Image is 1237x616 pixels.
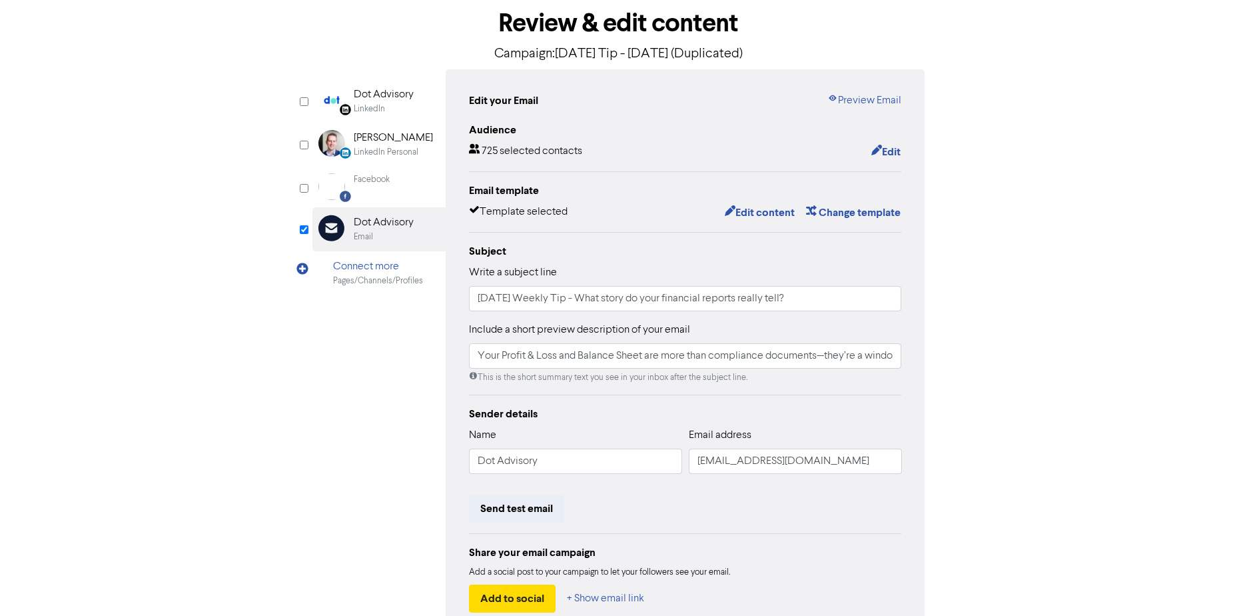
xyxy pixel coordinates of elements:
[469,427,496,443] label: Name
[469,585,556,613] button: Add to social
[827,93,901,109] a: Preview Email
[469,204,568,221] div: Template selected
[469,93,538,109] div: Edit your Email
[469,122,902,138] div: Audience
[354,215,414,231] div: Dot Advisory
[469,545,902,561] div: Share your email campaign
[566,585,645,613] button: + Show email link
[469,265,557,281] label: Write a subject line
[333,259,423,275] div: Connect more
[312,8,925,39] h1: Review & edit content
[312,44,925,64] p: Campaign: [DATE] Tip - [DATE] (Duplicated)
[354,87,414,103] div: Dot Advisory
[469,495,564,523] button: Send test email
[469,566,902,579] div: Add a social post to your campaign to let your followers see your email.
[805,204,901,221] button: Change template
[469,371,902,384] div: This is the short summary text you see in your inbox after the subject line.
[469,406,902,422] div: Sender details
[312,123,446,166] div: LinkedinPersonal [PERSON_NAME]LinkedIn Personal
[318,130,345,157] img: LinkedinPersonal
[354,130,433,146] div: [PERSON_NAME]
[354,103,385,115] div: LinkedIn
[312,166,446,207] div: Facebook Facebook
[354,231,373,243] div: Email
[312,251,446,295] div: Connect morePages/Channels/Profiles
[312,207,446,251] div: Dot AdvisoryEmail
[469,322,690,338] label: Include a short preview description of your email
[354,146,418,159] div: LinkedIn Personal
[318,87,345,113] img: Linkedin
[318,173,345,200] img: Facebook
[354,173,390,186] div: Facebook
[469,143,582,161] div: 725 selected contacts
[724,204,795,221] button: Edit content
[469,243,902,259] div: Subject
[469,183,902,199] div: Email template
[871,143,901,161] button: Edit
[689,427,751,443] label: Email address
[1070,472,1237,616] iframe: Chat Widget
[312,79,446,123] div: Linkedin Dot AdvisoryLinkedIn
[333,275,423,287] div: Pages/Channels/Profiles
